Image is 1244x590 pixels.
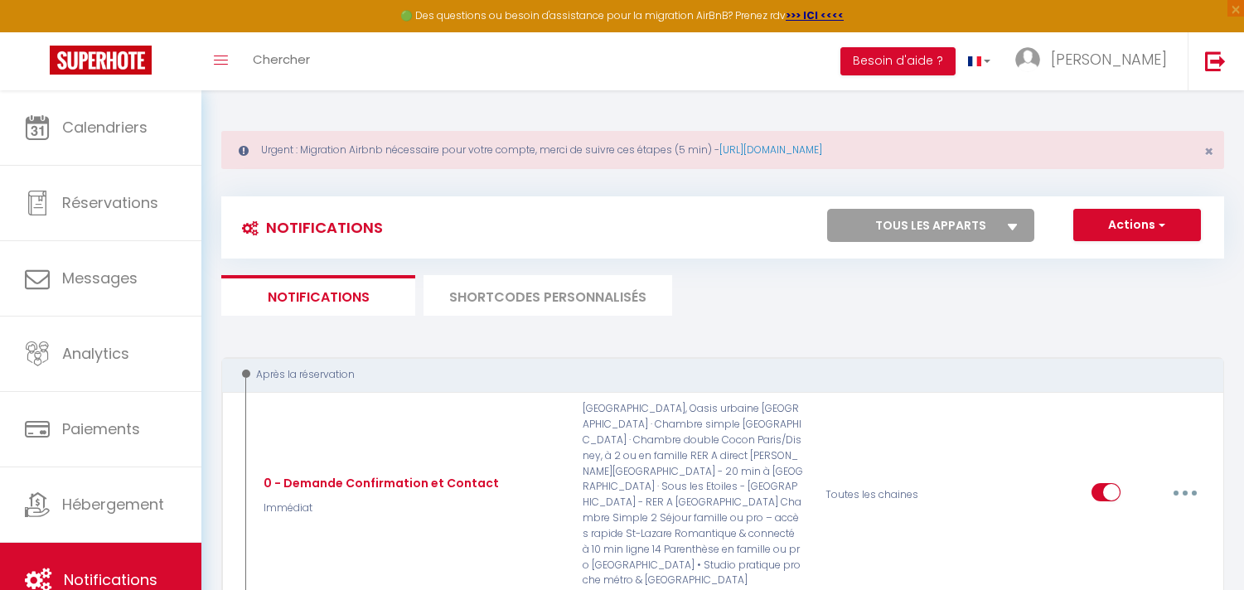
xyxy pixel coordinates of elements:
img: ... [1015,47,1040,72]
div: 0 - Demande Confirmation et Contact [259,474,499,492]
span: Analytics [62,343,129,364]
span: Notifications [64,569,157,590]
span: Messages [62,268,138,288]
span: [PERSON_NAME] [1051,49,1167,70]
li: SHORTCODES PERSONNALISÉS [424,275,672,316]
button: Besoin d'aide ? [840,47,956,75]
div: Après la réservation [237,367,1190,383]
a: >>> ICI <<<< [786,8,844,22]
img: Super Booking [50,46,152,75]
h3: Notifications [234,209,383,246]
span: Paiements [62,418,140,439]
span: Hébergement [62,494,164,515]
span: Réservations [62,192,158,213]
li: Notifications [221,275,415,316]
a: ... [PERSON_NAME] [1003,32,1188,90]
button: Actions [1073,209,1201,242]
div: Urgent : Migration Airbnb nécessaire pour votre compte, merci de suivre ces étapes (5 min) - [221,131,1224,169]
div: Toutes les chaines [815,401,976,588]
a: Chercher [240,32,322,90]
span: × [1204,141,1213,162]
button: Close [1204,144,1213,159]
img: logout [1205,51,1226,71]
p: [GEOGRAPHIC_DATA], Oasis urbaine [GEOGRAPHIC_DATA] · Chambre simple [GEOGRAPHIC_DATA] · Chambre d... [572,401,815,588]
span: Calendriers [62,117,148,138]
span: Chercher [253,51,310,68]
p: Immédiat [259,501,499,516]
a: [URL][DOMAIN_NAME] [719,143,822,157]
